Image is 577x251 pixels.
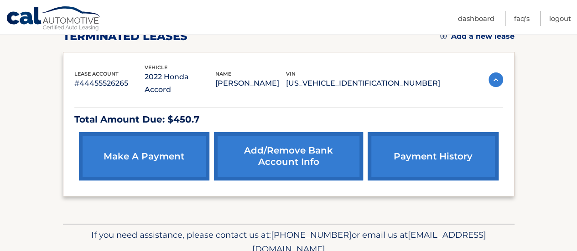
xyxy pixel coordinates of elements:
[489,72,503,87] img: accordion-active.svg
[458,11,494,26] a: Dashboard
[514,11,530,26] a: FAQ's
[368,132,498,180] a: payment history
[286,71,296,77] span: vin
[74,77,145,90] p: #44455526265
[214,132,363,180] a: Add/Remove bank account info
[215,71,231,77] span: name
[440,32,515,41] a: Add a new lease
[215,77,286,90] p: [PERSON_NAME]
[63,30,187,43] h2: terminated leases
[74,112,503,128] p: Total Amount Due: $450.7
[145,64,167,71] span: vehicle
[286,77,440,90] p: [US_VEHICLE_IDENTIFICATION_NUMBER]
[74,71,119,77] span: lease account
[440,33,447,39] img: add.svg
[549,11,571,26] a: Logout
[271,230,352,240] span: [PHONE_NUMBER]
[6,6,102,32] a: Cal Automotive
[145,71,215,96] p: 2022 Honda Accord
[79,132,209,180] a: make a payment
